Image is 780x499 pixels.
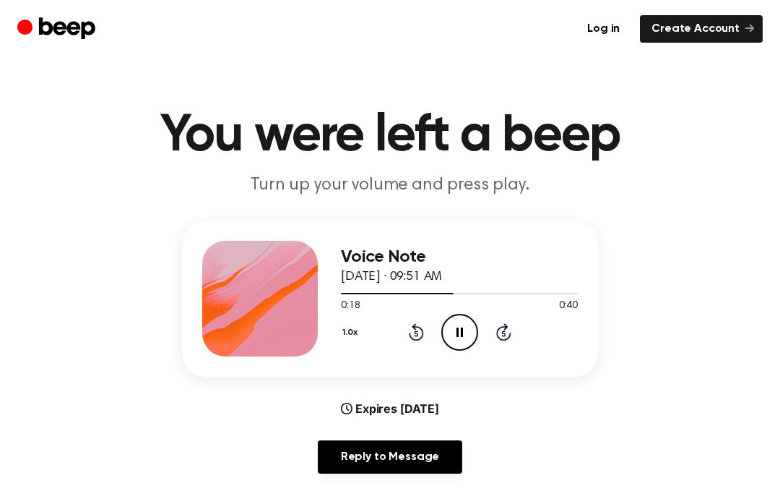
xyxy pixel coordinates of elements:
[341,299,360,314] span: 0:18
[576,15,631,43] a: Log in
[341,320,363,345] button: 1.0x
[640,15,763,43] a: Create Account
[341,247,578,267] h3: Voice Note
[113,174,667,197] p: Turn up your volume and press play.
[20,110,760,162] h1: You were left a beep
[341,400,439,417] div: Expires [DATE]
[559,299,578,314] span: 0:40
[17,15,99,43] a: Beep
[318,440,462,474] a: Reply to Message
[341,270,442,283] span: [DATE] · 09:51 AM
